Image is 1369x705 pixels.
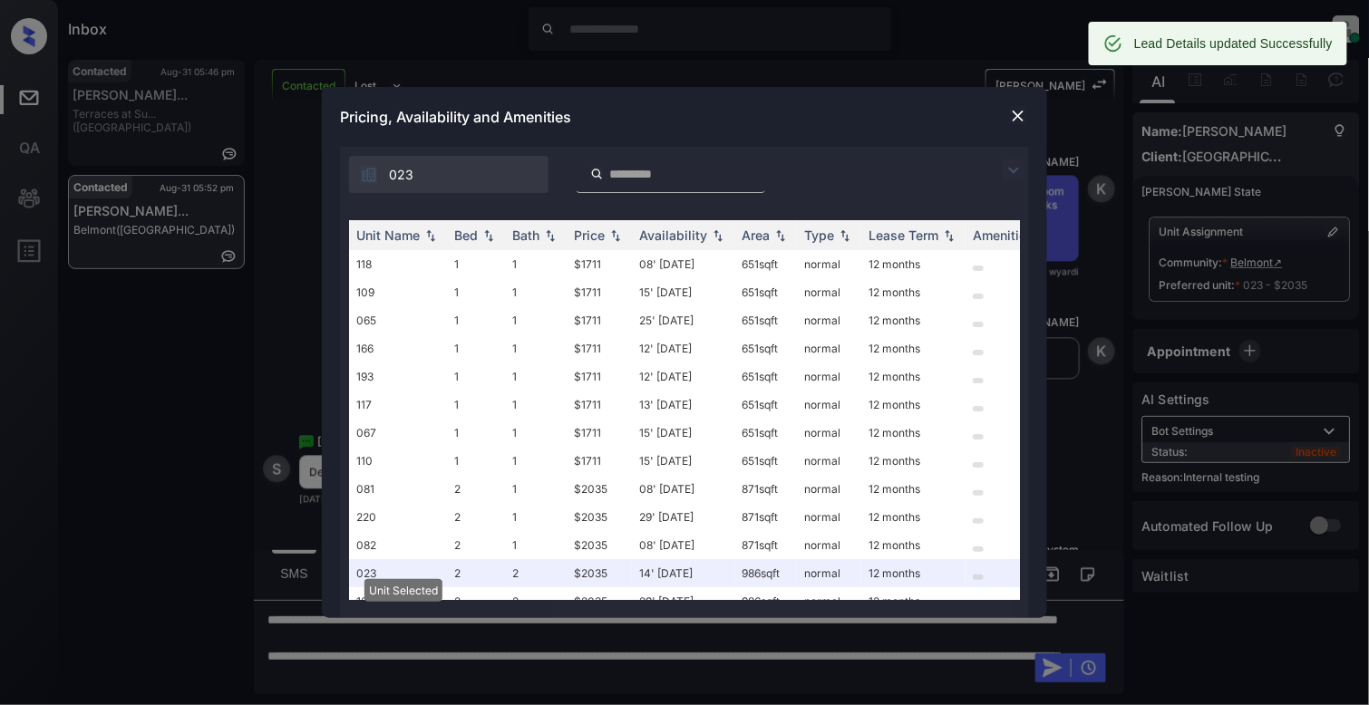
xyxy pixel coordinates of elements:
[447,419,505,447] td: 1
[742,227,770,243] div: Area
[567,559,632,587] td: $2035
[505,559,567,587] td: 2
[349,531,447,559] td: 082
[505,475,567,503] td: 1
[797,278,861,306] td: normal
[505,419,567,447] td: 1
[567,531,632,559] td: $2035
[447,362,505,391] td: 1
[836,229,854,242] img: sorting
[356,227,420,243] div: Unit Name
[797,531,861,559] td: normal
[632,475,734,503] td: 08' [DATE]
[797,362,861,391] td: normal
[632,503,734,531] td: 29' [DATE]
[797,306,861,334] td: normal
[349,503,447,531] td: 220
[861,334,966,362] td: 12 months
[734,531,797,559] td: 871 sqft
[861,559,966,587] td: 12 months
[632,587,734,615] td: 29' [DATE]
[734,559,797,587] td: 986 sqft
[349,334,447,362] td: 166
[505,250,567,278] td: 1
[447,391,505,419] td: 1
[349,362,447,391] td: 193
[447,503,505,531] td: 2
[567,250,632,278] td: $1711
[349,391,447,419] td: 117
[861,278,966,306] td: 12 months
[861,475,966,503] td: 12 months
[861,250,966,278] td: 12 months
[454,227,478,243] div: Bed
[505,531,567,559] td: 1
[447,475,505,503] td: 2
[734,475,797,503] td: 871 sqft
[567,334,632,362] td: $1711
[567,587,632,615] td: $2035
[422,229,440,242] img: sorting
[567,391,632,419] td: $1711
[567,503,632,531] td: $2035
[632,419,734,447] td: 15' [DATE]
[447,250,505,278] td: 1
[567,362,632,391] td: $1711
[1009,107,1027,125] img: close
[541,229,559,242] img: sorting
[505,503,567,531] td: 1
[447,447,505,475] td: 1
[505,334,567,362] td: 1
[940,229,958,242] img: sorting
[349,447,447,475] td: 110
[797,419,861,447] td: normal
[349,306,447,334] td: 065
[567,447,632,475] td: $1711
[861,587,966,615] td: 12 months
[447,531,505,559] td: 2
[574,227,605,243] div: Price
[632,250,734,278] td: 08' [DATE]
[389,165,413,185] span: 023
[734,391,797,419] td: 651 sqft
[447,278,505,306] td: 1
[505,278,567,306] td: 1
[447,587,505,615] td: 2
[349,587,447,615] td: 121
[869,227,938,243] div: Lease Term
[797,475,861,503] td: normal
[734,503,797,531] td: 871 sqft
[797,250,861,278] td: normal
[734,306,797,334] td: 651 sqft
[772,229,790,242] img: sorting
[607,229,625,242] img: sorting
[639,227,707,243] div: Availability
[322,87,1047,147] div: Pricing, Availability and Amenities
[349,278,447,306] td: 109
[734,587,797,615] td: 986 sqft
[567,278,632,306] td: $1711
[505,306,567,334] td: 1
[447,306,505,334] td: 1
[632,334,734,362] td: 12' [DATE]
[973,227,1034,243] div: Amenities
[797,559,861,587] td: normal
[505,447,567,475] td: 1
[447,559,505,587] td: 2
[632,447,734,475] td: 15' [DATE]
[1003,159,1024,181] img: icon-zuma
[512,227,539,243] div: Bath
[861,391,966,419] td: 12 months
[861,447,966,475] td: 12 months
[734,419,797,447] td: 651 sqft
[632,391,734,419] td: 13' [DATE]
[797,334,861,362] td: normal
[861,306,966,334] td: 12 months
[349,419,447,447] td: 067
[632,559,734,587] td: 14' [DATE]
[861,503,966,531] td: 12 months
[632,531,734,559] td: 08' [DATE]
[861,362,966,391] td: 12 months
[734,250,797,278] td: 651 sqft
[734,362,797,391] td: 651 sqft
